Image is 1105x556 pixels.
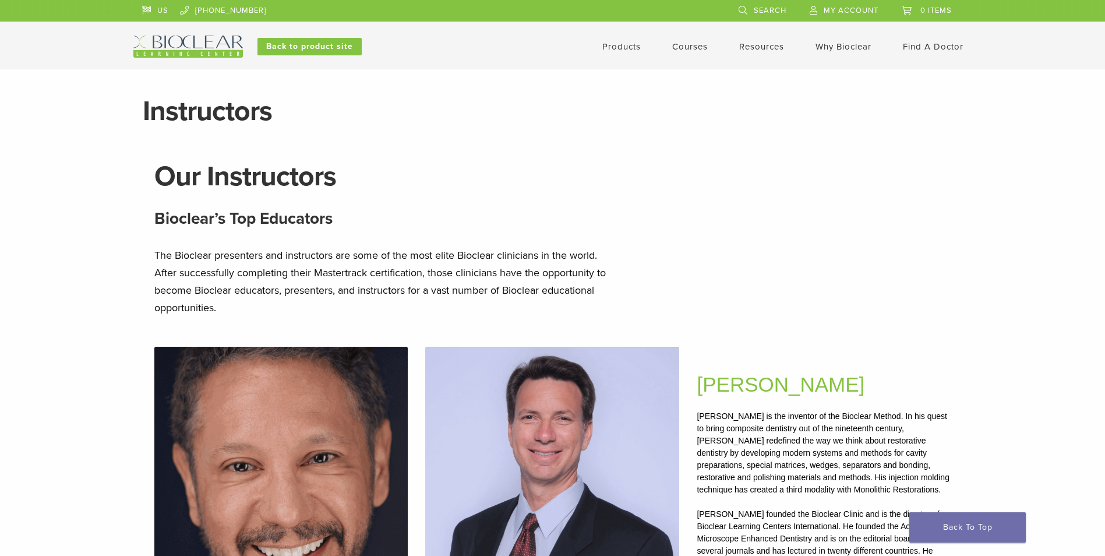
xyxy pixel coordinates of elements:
a: Courses [672,41,708,52]
h1: Instructors [143,97,963,125]
h3: Bioclear’s Top Educators [154,205,951,233]
span: My Account [824,6,878,15]
h1: Our Instructors [154,163,951,191]
a: Back to product site [257,38,362,55]
a: Resources [739,41,784,52]
a: Find A Doctor [903,41,963,52]
a: Back To Top [909,512,1026,543]
span: Search [754,6,786,15]
a: Why Bioclear [815,41,871,52]
img: Bioclear [133,36,243,58]
span: 0 items [920,6,952,15]
h2: [PERSON_NAME] [697,370,951,400]
a: Products [602,41,641,52]
p: The Bioclear presenters and instructors are some of the most elite Bioclear clinicians in the wor... [154,247,620,316]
